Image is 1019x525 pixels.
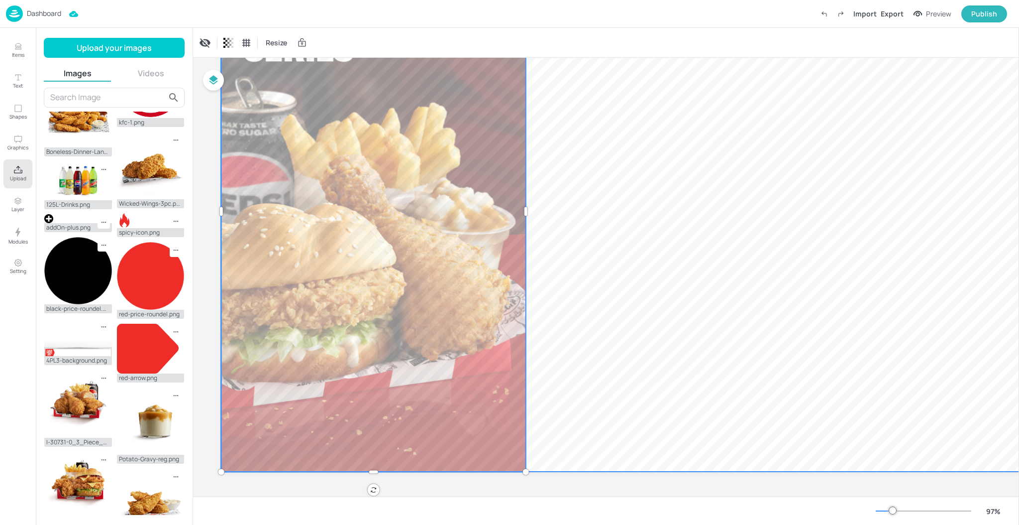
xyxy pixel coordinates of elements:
button: Upload [3,159,32,188]
div: Remove image [98,216,110,229]
div: Potato-Gravy-reg.png [117,455,185,464]
p: Text [13,82,23,89]
p: Dashboard [27,10,61,17]
img: 2025-08-14-1755132707173tqymhd1286.png [117,132,185,200]
button: Upload your images [44,38,185,58]
p: Graphics [7,144,28,151]
div: Remove image [170,471,182,484]
div: Display condition [197,35,213,51]
div: 97 % [981,506,1005,517]
button: Items [3,36,32,65]
p: Items [12,51,24,58]
button: Text [3,67,32,96]
button: Setting [3,252,32,281]
p: Modules [8,238,28,245]
div: red-price-roundel.png [117,310,185,319]
img: 2025-08-19-1755575585417eyy9x257wla.png [44,452,112,520]
div: red-arrow.png [117,374,185,383]
div: Import [853,8,877,19]
img: 2025-08-19-1755608574740zpaflvcy5e.png [44,161,112,200]
div: Remove image [98,454,110,467]
div: Remove image [170,244,182,257]
img: 2025-08-14-1755132706683gl9kjz2y8hl.png [117,324,179,374]
img: 2025-08-19-175560857753414jgeq4yjme.png [44,318,112,356]
button: Modules [3,221,32,250]
p: Shapes [9,113,27,120]
button: Layer [3,190,32,219]
button: Shapes [3,98,32,127]
img: 2025-08-14-1755132706380zgjd5kl2ty.png [117,388,185,455]
span: Resize [264,37,289,48]
div: Publish [971,8,997,19]
p: Layer [11,206,24,213]
div: Remove image [170,134,182,147]
div: Remove image [98,372,110,385]
div: addOn-plus.png [44,223,112,232]
div: spicy-icon.png [117,228,185,237]
div: Preview [926,8,951,19]
div: Remove image [170,390,182,402]
img: 2025-08-19-1755608578808qyttrnupmn8.png [44,80,112,148]
div: Remove image [98,163,110,176]
label: Redo (Ctrl + Y) [832,5,849,22]
div: black-price-roundel.png [44,304,112,313]
button: Publish [961,5,1007,22]
p: Upload [10,175,26,182]
label: Undo (Ctrl + Z) [815,5,832,22]
img: logo-86c26b7e.jpg [6,5,23,22]
div: I-30731-0_3_Piece_Box.png [44,438,112,447]
p: Setting [10,267,26,274]
div: Remove image [98,320,110,333]
div: Remove image [170,215,182,228]
img: 2025-08-14-1755132706681phfhnh72nlg.png [117,242,185,310]
button: Images [44,68,111,79]
input: Search Image [50,90,165,106]
button: Videos [117,68,185,79]
button: Preview [908,6,957,21]
img: 2025-08-19-17556085784542giej1cl0o.png [44,237,112,305]
img: 2025-08-14-1755132707068i5jy28dfyxj.png [117,213,132,228]
div: Wicked-Wings-3pc.png [117,199,185,208]
div: Remove image [170,326,182,339]
div: Boneless-Dinner-Landscape.png [44,147,112,156]
div: 125L-Drinks.png [44,200,112,209]
div: 4PL3-background.png [44,356,112,365]
div: Remove image [98,239,110,252]
button: search [165,89,182,106]
img: 2025-08-19-1755577454627q3v2qpekvm.png [44,370,112,438]
img: 2025-08-19-1755608577615mth0g20qdyj.png [44,214,53,223]
button: Graphics [3,129,32,157]
div: Export [881,8,904,19]
div: kfc-1.png [117,118,185,127]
